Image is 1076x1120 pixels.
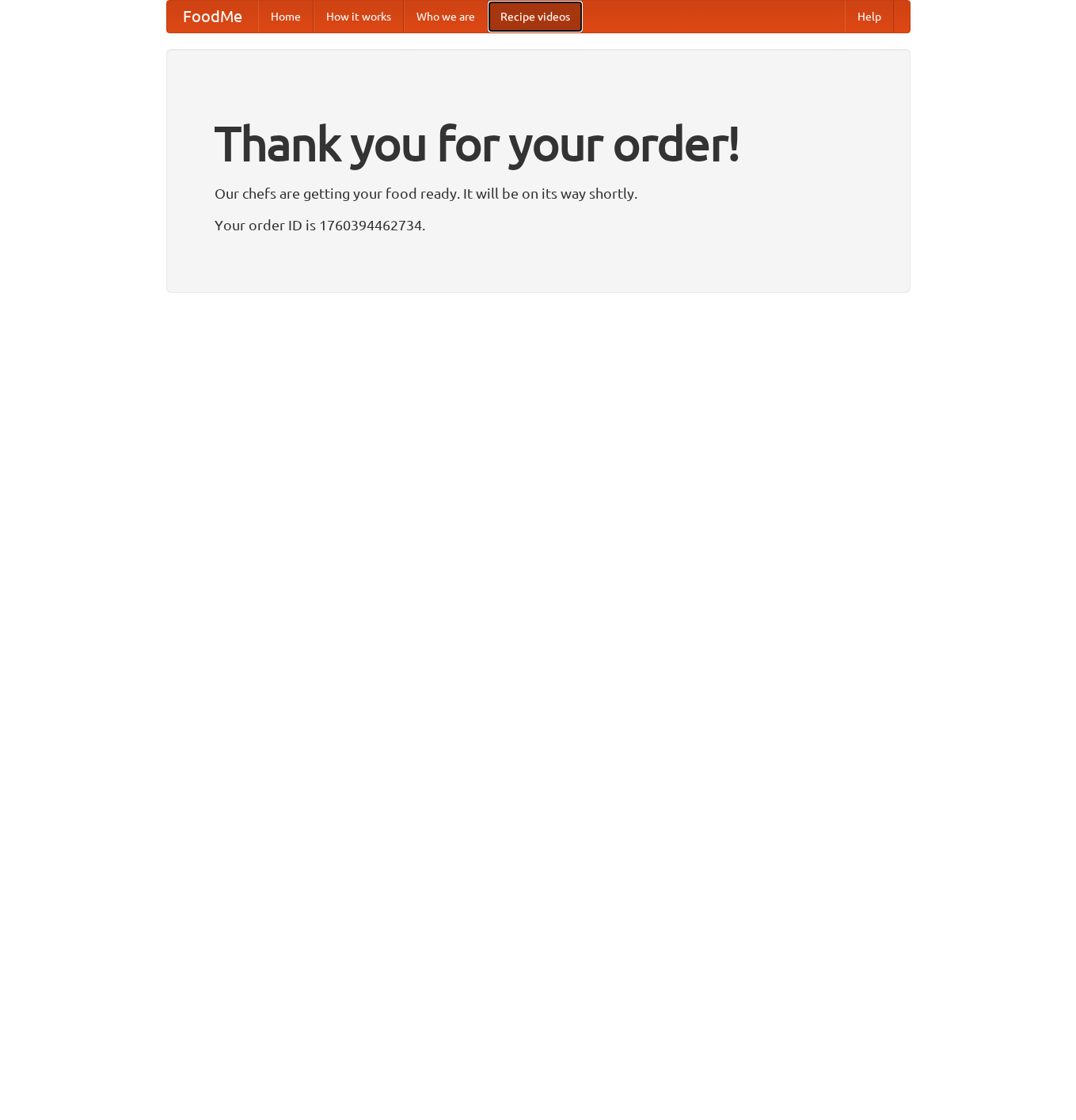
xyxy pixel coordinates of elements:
[488,1,583,32] a: Recipe videos
[258,1,314,32] a: Home
[215,105,862,181] h1: Thank you for your order!
[215,213,862,237] p: Your order ID is 1760394462734.
[404,1,488,32] a: Who we are
[215,181,862,205] p: Our chefs are getting your food ready. It will be on its way shortly.
[167,1,258,32] a: FoodMe
[314,1,404,32] a: How it works
[845,1,894,32] a: Help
